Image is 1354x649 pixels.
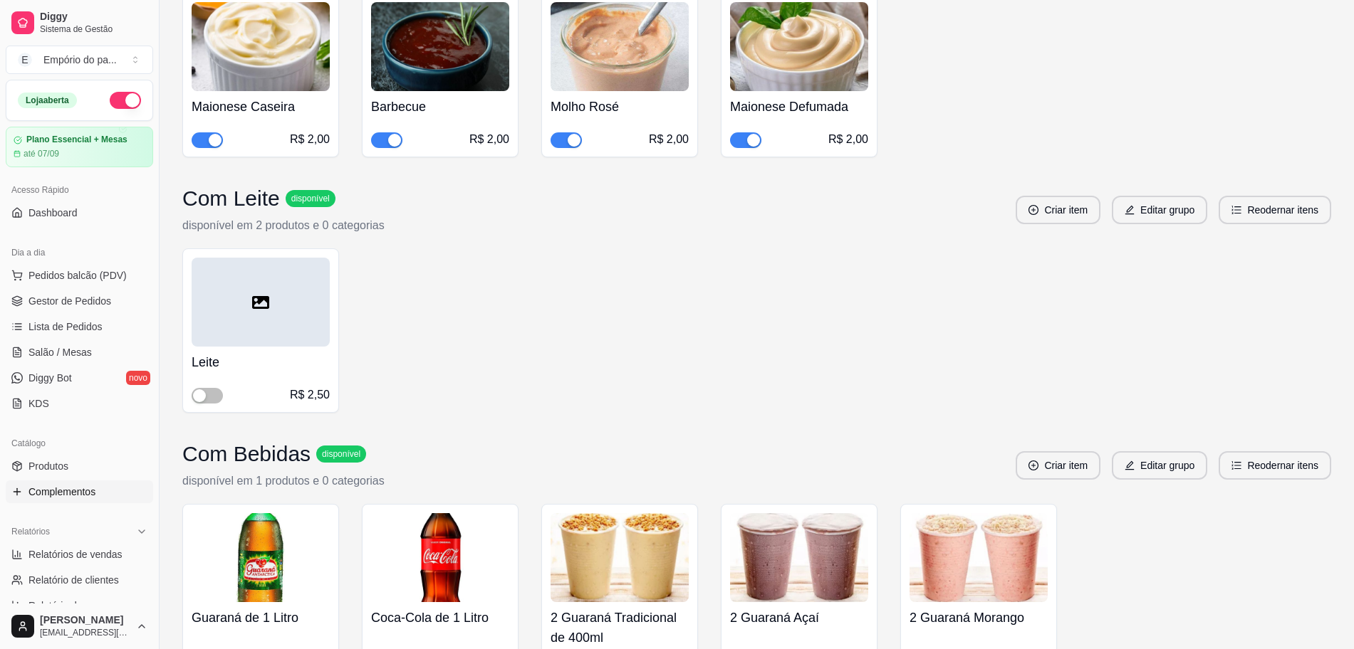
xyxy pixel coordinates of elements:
h4: 2 Guaraná Açaí [730,608,868,628]
h3: Com Leite [182,186,280,211]
h4: Maionese Caseira [192,97,330,117]
span: disponível [319,448,363,460]
a: Plano Essencial + Mesasaté 07/09 [6,127,153,167]
div: Acesso Rápido [6,179,153,201]
span: Gestor de Pedidos [28,294,111,308]
span: Produtos [28,459,68,473]
button: Pedidos balcão (PDV) [6,264,153,287]
span: KDS [28,396,49,411]
h4: Leite [192,352,330,372]
span: E [18,53,32,67]
span: Lista de Pedidos [28,320,103,334]
span: ordered-list [1231,205,1241,215]
img: product-image [371,2,509,91]
span: [EMAIL_ADDRESS][DOMAIN_NAME] [40,627,130,638]
img: product-image [551,2,689,91]
img: product-image [192,513,330,602]
img: product-image [551,513,689,602]
span: edit [1125,460,1135,470]
h4: 2 Guaraná Tradicional de 400ml [551,608,689,648]
img: product-image [730,2,868,91]
a: Gestor de Pedidos [6,290,153,312]
p: disponível em 2 produtos e 0 categorias [182,217,385,234]
span: [PERSON_NAME] [40,614,130,627]
button: plus-circleCriar item [1016,196,1100,224]
span: Salão / Mesas [28,345,92,359]
button: editEditar grupo [1112,451,1207,480]
a: Diggy Botnovo [6,366,153,389]
div: R$ 2,00 [469,131,509,148]
a: Relatório de clientes [6,569,153,591]
span: Diggy Bot [28,371,72,385]
span: ordered-list [1231,460,1241,470]
div: R$ 2,00 [649,131,689,148]
button: ordered-listReodernar itens [1219,451,1331,480]
span: edit [1125,205,1135,215]
button: ordered-listReodernar itens [1219,196,1331,224]
a: KDS [6,392,153,415]
span: Complementos [28,485,95,499]
a: Dashboard [6,201,153,224]
a: Complementos [6,480,153,503]
span: Diggy [40,11,147,23]
div: R$ 2,00 [828,131,868,148]
article: até 07/09 [24,148,59,159]
img: product-image [730,513,868,602]
div: R$ 2,50 [290,386,330,403]
img: product-image [192,2,330,91]
h4: Guaraná de 1 Litro [192,608,330,628]
button: plus-circleCriar item [1016,451,1100,480]
span: Relatórios de vendas [28,547,123,561]
div: Empório do pa ... [43,53,117,67]
a: Relatórios de vendas [6,543,153,566]
article: Plano Essencial + Mesas [26,134,127,145]
button: editEditar grupo [1112,196,1207,224]
span: plus-circle [1028,460,1038,470]
p: disponível em 1 produtos e 0 categorias [182,473,385,490]
span: disponível [288,193,333,204]
img: product-image [371,513,509,602]
button: [PERSON_NAME][EMAIL_ADDRESS][DOMAIN_NAME] [6,609,153,643]
span: Sistema de Gestão [40,23,147,35]
span: plus-circle [1028,205,1038,215]
h4: Maionese Defumada [730,97,868,117]
div: R$ 2,00 [290,131,330,148]
h4: Molho Rosé [551,97,689,117]
div: Catálogo [6,432,153,455]
div: Loja aberta [18,93,77,108]
a: Produtos [6,455,153,477]
div: Dia a dia [6,241,153,264]
a: Relatório de mesas [6,594,153,617]
span: Pedidos balcão (PDV) [28,268,127,283]
h4: 2 Guaraná Morango [910,608,1048,628]
button: Alterar Status [110,92,141,109]
span: Relatórios [11,526,50,537]
img: product-image [910,513,1048,602]
a: Salão / Mesas [6,341,153,364]
span: Relatório de clientes [28,573,119,587]
button: Select a team [6,46,153,74]
span: Relatório de mesas [28,598,115,613]
h3: Com Bebidas [182,441,311,467]
h4: Barbecue [371,97,509,117]
a: Lista de Pedidos [6,315,153,338]
a: DiggySistema de Gestão [6,6,153,40]
h4: Coca-Cola de 1 Litro [371,608,509,628]
span: Dashboard [28,206,78,220]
